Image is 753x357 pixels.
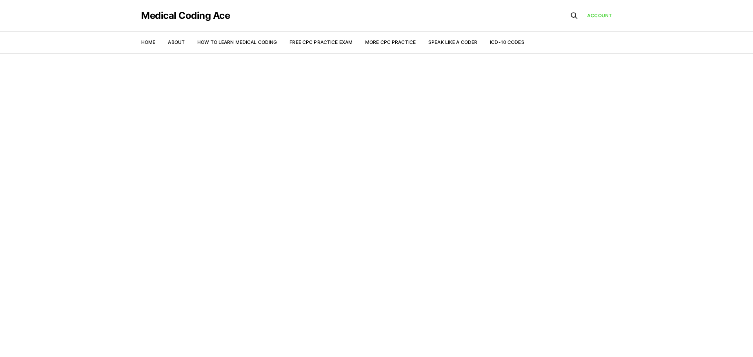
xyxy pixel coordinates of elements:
a: About [168,39,185,45]
a: Speak Like a Coder [428,39,477,45]
a: Medical Coding Ace [141,11,230,20]
a: Account [587,12,612,19]
a: ICD-10 Codes [490,39,524,45]
a: Free CPC Practice Exam [289,39,353,45]
a: Home [141,39,155,45]
a: How to Learn Medical Coding [197,39,277,45]
a: More CPC Practice [365,39,416,45]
